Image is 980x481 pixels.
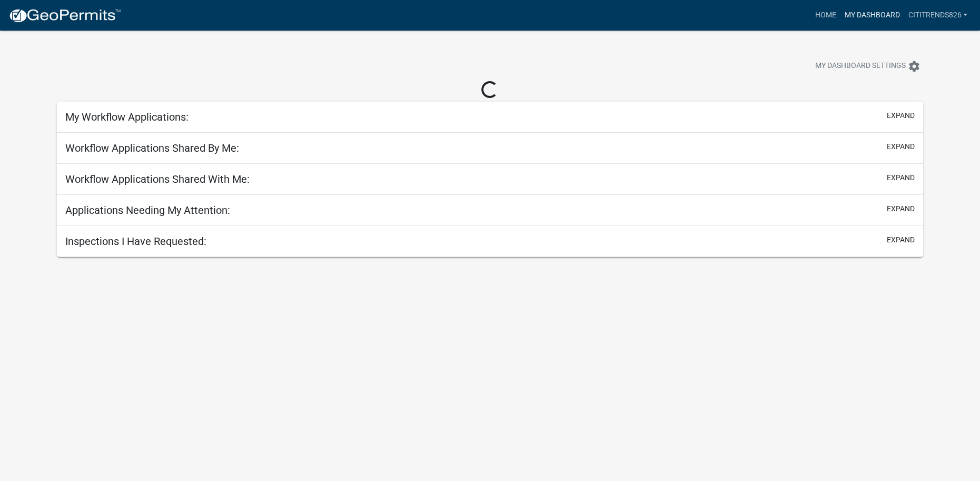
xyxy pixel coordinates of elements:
span: My Dashboard Settings [815,60,906,73]
h5: Applications Needing My Attention: [65,204,230,217]
a: Home [810,5,840,25]
h5: Workflow Applications Shared With Me: [65,173,250,185]
button: expand [887,141,915,152]
a: Cititrends826 [904,5,972,25]
button: My Dashboard Settingssettings [807,56,929,76]
i: settings [908,60,920,73]
h5: Inspections I Have Requested: [65,235,206,248]
h5: My Workflow Applications: [65,111,189,123]
a: My Dashboard [840,5,904,25]
button: expand [887,172,915,183]
button: expand [887,110,915,121]
h5: Workflow Applications Shared By Me: [65,142,239,154]
button: expand [887,234,915,246]
button: expand [887,203,915,214]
